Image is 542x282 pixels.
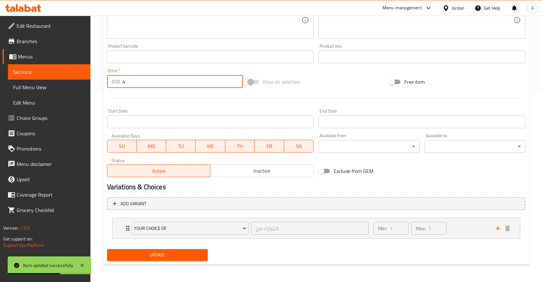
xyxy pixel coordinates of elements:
a: Full Menu View [8,80,90,95]
button: SU [107,140,137,153]
a: Edit Restaurant [3,18,90,34]
input: Please enter product sku [319,51,525,63]
div: Menu-management [383,4,422,12]
span: Get support on: [3,235,33,243]
span: A [531,4,534,12]
span: Edit Restaurant [17,22,85,30]
div: Item updated successfully [23,262,73,269]
span: Version: [3,224,19,232]
button: MO [137,140,166,153]
button: delete [503,223,512,233]
a: Menus [3,49,90,64]
a: Branches [3,34,90,49]
span: Sections [13,68,85,76]
button: WE [196,140,225,153]
a: Promotions [3,141,90,156]
button: Inactive [210,164,314,177]
button: SA [284,140,314,153]
a: Grocery Checklist [3,202,90,218]
a: Coverage Report [3,187,90,202]
a: Support.OpsPlatform [3,241,44,249]
a: Coupons [3,126,90,141]
p: Min: [378,224,387,232]
div: Expand [112,218,520,239]
div: ​ [319,140,419,153]
a: Edit Menu [8,95,90,110]
span: Free item [404,78,425,86]
span: Coverage Report [17,191,85,199]
button: Add variant [107,197,525,210]
button: Your Choice of [132,222,249,235]
p: Max: [416,224,426,232]
span: Add variant [120,200,146,208]
span: Choice Groups [17,114,85,122]
span: Price on selection [263,78,301,86]
span: Branches [17,37,85,45]
textarea: 1 potato, 1 mayonnaise, 1 pickle, ketchup, bread, onion, tomato with Rice [112,5,302,35]
span: TU [169,142,193,151]
p: JOD [112,78,120,85]
span: Full Menu View [13,83,85,91]
textarea: 1 بطاطا، 1 مايونيز، 1 مخلل، كاتشب، خبز، بصل، بندورة مع صحن ارز [323,5,513,35]
span: Update [112,251,203,259]
button: FR [255,140,284,153]
button: add [493,223,503,233]
a: Sections [8,64,90,80]
a: Menu disclaimer [3,156,90,172]
li: Expand [107,215,525,241]
span: 1.0.0 [20,224,30,232]
button: Update [107,249,208,261]
a: Upsell [3,172,90,187]
span: SA [287,142,311,151]
button: TH [225,140,255,153]
span: Upsell [17,176,85,183]
span: Your Choice of [134,224,246,232]
button: TU [166,140,196,153]
input: Please enter price [122,75,243,88]
a: Choice Groups [3,110,90,126]
span: FR [257,142,282,151]
h2: Variations & Choices [107,182,525,192]
input: Please enter product barcode [107,51,314,63]
span: Grocery Checklist [17,206,85,214]
button: Active [107,164,211,177]
span: WE [198,142,222,151]
span: Menu disclaimer [17,160,85,168]
span: TH [228,142,252,151]
div: ​ [425,140,525,153]
span: Exclude from GEM [334,167,373,175]
span: Menus [18,53,85,60]
span: Inactive [213,166,311,176]
span: Coupons [17,129,85,137]
span: Active [110,166,208,176]
div: Jordan [452,4,464,12]
span: Edit Menu [13,99,85,106]
span: MO [139,142,164,151]
span: SU [110,142,134,151]
span: Promotions [17,145,85,153]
